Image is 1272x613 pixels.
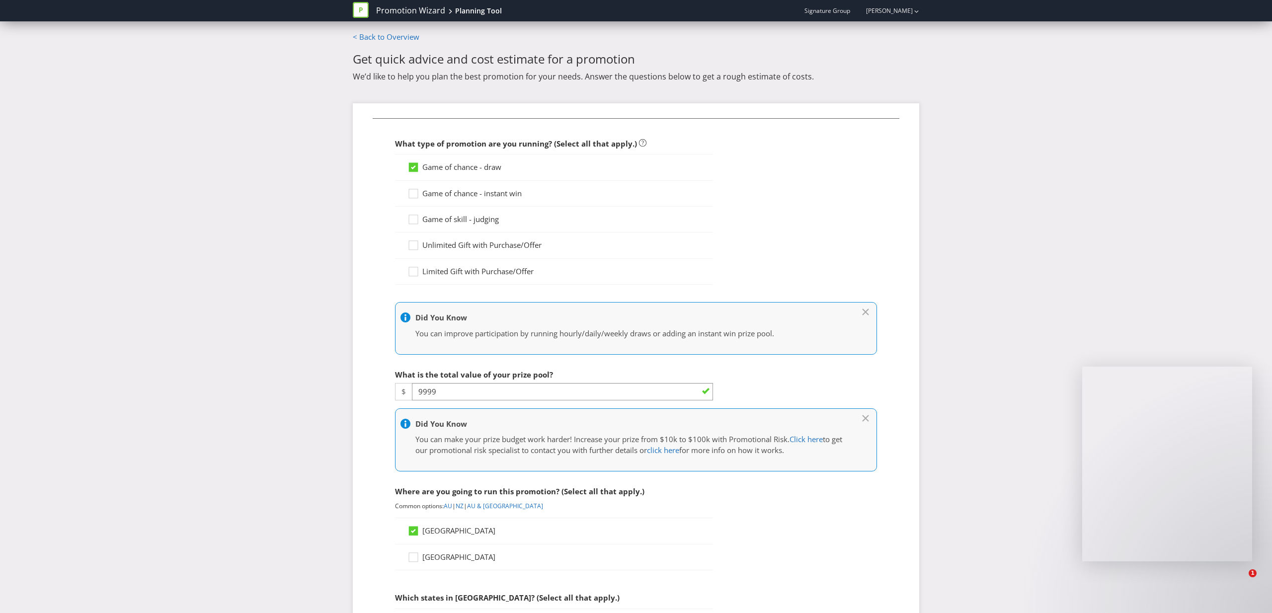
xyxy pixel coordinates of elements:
span: Which states in [GEOGRAPHIC_DATA]? (Select all that apply.) [395,593,620,603]
span: [GEOGRAPHIC_DATA] [422,526,495,536]
span: Limited Gift with Purchase/Offer [422,266,534,276]
span: Game of skill - judging [422,214,499,224]
a: Promotion Wizard [376,5,445,16]
span: [GEOGRAPHIC_DATA] [422,552,495,562]
iframe: Intercom live chat [1228,569,1252,593]
span: $ [395,383,412,400]
a: click here [647,445,679,455]
span: | [464,502,467,510]
a: [PERSON_NAME] [856,6,913,15]
span: Game of chance - instant win [422,188,522,198]
h2: Get quick advice and cost estimate for a promotion [353,53,919,66]
div: Where are you going to run this promotion? (Select all that apply.) [395,481,713,502]
span: Unlimited Gift with Purchase/Offer [422,240,542,250]
div: Planning Tool [455,6,502,16]
span: You can make your prize budget work harder! Increase your prize from $10k to $100k with Promotion... [415,434,790,444]
a: AU [444,502,452,510]
span: What is the total value of your prize pool? [395,370,553,380]
a: < Back to Overview [353,32,419,42]
span: for more info on how it works. [679,445,784,455]
span: Game of chance - draw [422,162,501,172]
a: NZ [456,502,464,510]
span: to get our promotional risk specialist to contact you with further details or [415,434,842,455]
span: Signature Group [804,6,850,15]
span: | [452,502,456,510]
a: AU & [GEOGRAPHIC_DATA] [467,502,543,510]
span: 1 [1249,569,1257,577]
a: Click here [790,434,823,444]
span: Common options: [395,502,444,510]
p: We’d like to help you plan the best promotion for your needs. Answer the questions below to get a... [353,71,919,82]
span: What type of promotion are you running? (Select all that apply.) [395,139,637,149]
p: You can improve participation by running hourly/daily/weekly draws or adding an instant win prize... [415,328,847,339]
iframe: Intercom live chat message [1082,367,1252,561]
